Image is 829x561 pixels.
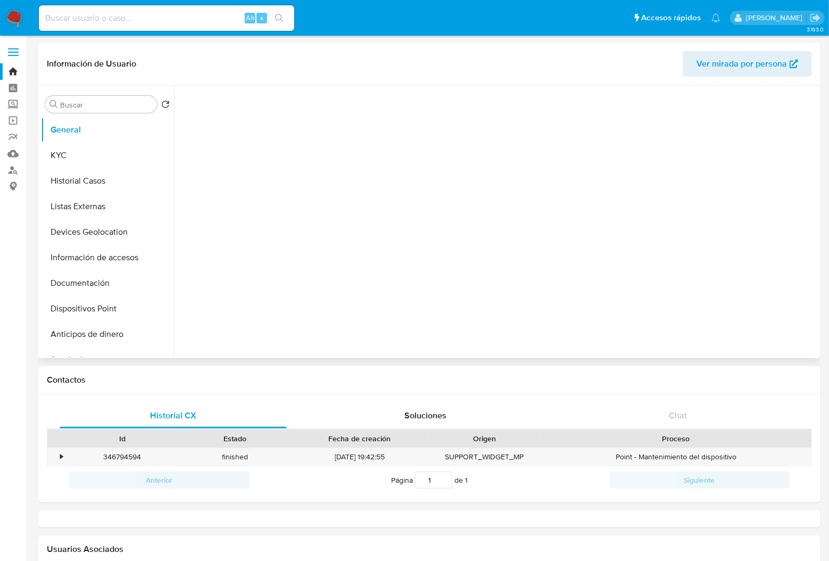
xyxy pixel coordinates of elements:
[41,117,174,143] button: General
[41,143,174,168] button: KYC
[610,472,790,489] button: Siguiente
[66,448,179,466] div: 346794594
[810,12,821,23] a: Salir
[260,13,263,23] span: s
[268,11,290,26] button: search-icon
[60,452,63,462] div: •
[150,409,196,422] span: Historial CX
[179,448,292,466] div: finished
[41,270,174,296] button: Documentación
[39,11,294,25] input: Buscar usuario o caso...
[69,472,250,489] button: Anterior
[697,51,787,77] span: Ver mirada por persona
[47,375,812,385] h1: Contactos
[428,448,541,466] div: SUPPORT_WIDGET_MP
[41,321,174,347] button: Anticipos de dinero
[41,194,174,219] button: Listas Externas
[47,59,136,69] h1: Información de Usuario
[404,409,446,422] span: Soluciones
[73,433,171,444] div: Id
[246,13,254,23] span: Alt
[711,13,720,22] a: Notificaciones
[548,433,804,444] div: Proceso
[41,219,174,245] button: Devices Geolocation
[683,51,812,77] button: Ver mirada por persona
[161,100,170,112] button: Volver al orden por defecto
[60,100,153,110] input: Buscar
[391,472,468,489] span: Página de
[186,433,284,444] div: Estado
[541,448,811,466] div: Point - Mantenimiento del dispositivo
[746,13,806,23] p: yael.arizperojo@mercadolibre.com.mx
[41,296,174,321] button: Dispositivos Point
[41,168,174,194] button: Historial Casos
[49,100,58,109] button: Buscar
[41,347,174,373] button: Aprobadores
[291,448,428,466] div: [DATE] 19:42:55
[669,409,687,422] span: Chat
[465,475,468,485] span: 1
[641,12,701,23] span: Accesos rápidos
[47,544,812,555] h2: Usuarios Asociados
[299,433,420,444] div: Fecha de creación
[41,245,174,270] button: Información de accesos
[436,433,534,444] div: Origen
